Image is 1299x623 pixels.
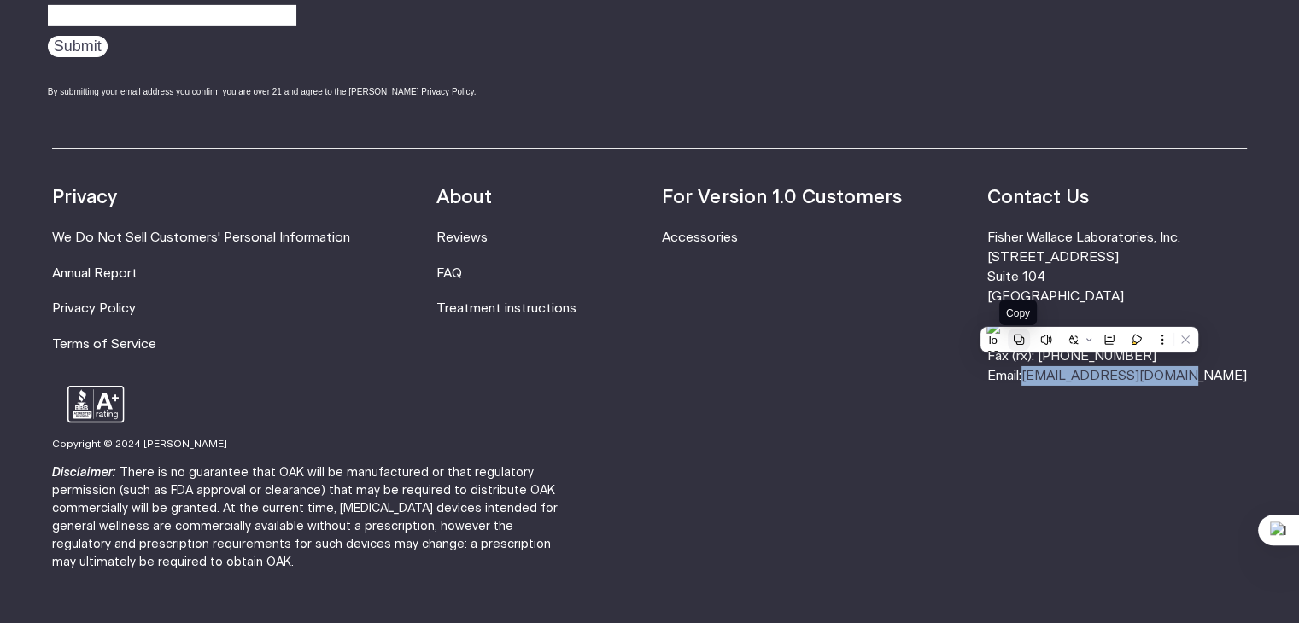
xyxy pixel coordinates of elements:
[436,231,488,244] a: Reviews
[987,188,1089,207] strong: Contact Us
[52,302,136,315] a: Privacy Policy
[52,267,138,280] a: Annual Report
[52,231,350,244] a: We Do Not Sell Customers' Personal Information
[52,464,575,571] p: There is no guarantee that OAK will be manufactured or that regulatory permission (such as FDA ap...
[436,267,462,280] a: FAQ
[662,231,737,244] a: Accessories
[48,85,530,98] div: By submitting your email address you confirm you are over 21 and agree to the [PERSON_NAME] Priva...
[987,228,1247,386] li: Fisher Wallace Laboratories, Inc. [STREET_ADDRESS] Suite 104 [GEOGRAPHIC_DATA] Phone: [PHONE_NUMB...
[52,440,227,449] small: Copyright © 2024 [PERSON_NAME]
[436,302,576,315] a: Treatment instructions
[662,188,901,207] strong: For Version 1.0 Customers
[48,36,108,57] input: Submit
[52,467,116,479] strong: Disclaimer:
[52,188,117,207] strong: Privacy
[1021,370,1247,382] a: [EMAIL_ADDRESS][DOMAIN_NAME]
[52,338,156,351] a: Terms of Service
[436,188,492,207] strong: About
